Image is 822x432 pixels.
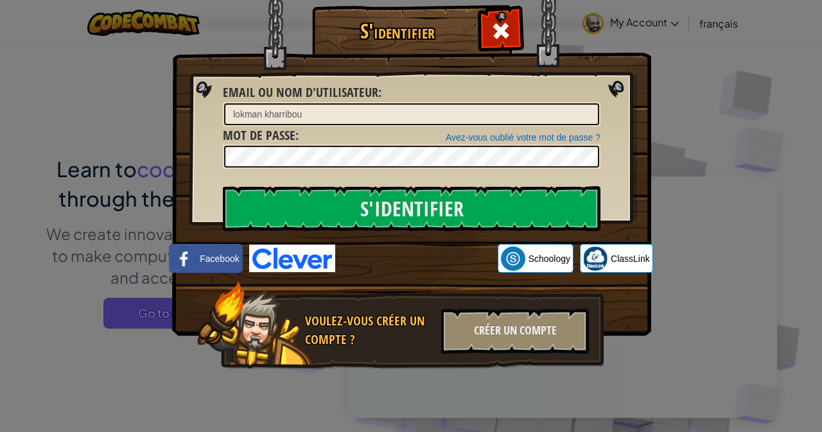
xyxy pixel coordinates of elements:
[441,309,589,354] div: Créer un compte
[223,83,381,102] label: :
[315,20,479,42] h1: S'identifier
[223,83,378,101] span: Email ou nom d'utilisateur
[446,132,600,143] a: Avez-vous oublié votre mot de passe ?
[529,252,570,265] span: Schoology
[305,312,433,349] div: Voulez-vous créer un compte ?
[223,186,600,231] input: S'identifier
[223,126,299,145] label: :
[200,252,239,265] span: Facebook
[611,252,650,265] span: ClassLink
[249,245,335,272] img: clever-logo-blue.png
[172,246,197,271] img: facebook_small.png
[335,245,498,273] iframe: زر تسجيل الدخول باستخدام حساب Google
[501,246,525,271] img: schoology.png
[223,126,295,144] span: Mot de passe
[583,246,608,271] img: classlink-logo-small.png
